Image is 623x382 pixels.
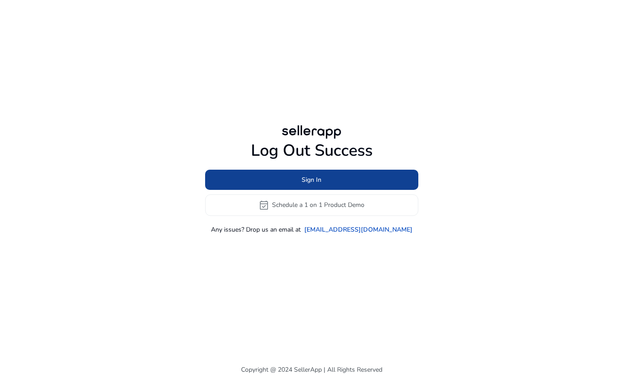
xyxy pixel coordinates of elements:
[205,170,418,190] button: Sign In
[211,225,301,234] p: Any issues? Drop us an email at
[304,225,412,234] a: [EMAIL_ADDRESS][DOMAIN_NAME]
[205,194,418,216] button: event_availableSchedule a 1 on 1 Product Demo
[205,141,418,160] h1: Log Out Success
[302,175,321,184] span: Sign In
[259,200,269,211] span: event_available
